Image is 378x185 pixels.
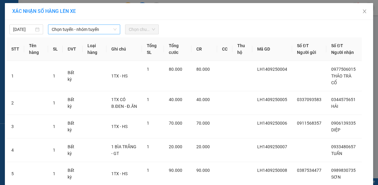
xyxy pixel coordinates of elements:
span: Số ĐT [331,43,343,48]
span: SƠN [331,175,341,179]
span: 0989830735 [331,168,356,173]
span: LH1409250005 [257,97,287,102]
span: 1TX - HS [111,171,128,176]
span: XÁC NHẬN SỐ HÀNG LÊN XE [12,8,76,14]
span: LH1409250004 [257,67,287,72]
span: 0933480657 [331,144,356,149]
span: 0977506015 [331,67,356,72]
input: 14/09/2025 [13,26,34,33]
button: Close [356,3,373,20]
span: 0337093583 [297,97,321,102]
span: 1TX - HS [111,124,128,129]
span: 0387534477 [297,168,321,173]
span: Số ĐT [297,43,309,48]
span: LH1409250008 [257,168,287,173]
span: LH1409250007 [257,144,287,149]
span: 1 [53,74,55,78]
span: down [113,28,117,31]
th: Thu hộ [232,37,252,61]
span: Người nhận [331,50,354,55]
th: Loại hàng [83,37,106,61]
span: 90.000 [196,168,210,173]
span: 1 [147,67,149,72]
th: Tên hàng [24,37,48,61]
th: Ghi chú [106,37,142,61]
span: 1 [53,100,55,105]
span: Người gửi [297,50,316,55]
span: LH1409250006 [257,121,287,126]
span: Chọn chuyến [129,25,155,34]
span: THẢO TRÀ CỔ [331,74,351,85]
span: close [362,9,367,14]
span: 1 [147,97,149,102]
span: 1TX - HS [111,74,128,78]
span: HẢI [331,104,338,109]
td: Bất kỳ [63,138,83,162]
td: 3 [6,115,24,138]
td: Bất kỳ [63,91,83,115]
th: Tổng SL [142,37,164,61]
span: 20.000 [196,144,210,149]
td: 1 [6,61,24,91]
span: 1 [147,121,149,126]
span: 0906139335 [331,121,356,126]
th: STT [6,37,24,61]
span: 0344575651 [331,97,356,102]
th: SL [48,37,63,61]
span: 1 BÌA TRẮNG - GT [111,144,136,156]
td: Bất kỳ [63,115,83,138]
span: 20.000 [169,144,182,149]
span: 80.000 [196,67,210,72]
span: DIỆP [331,127,340,132]
span: 70.000 [196,121,210,126]
th: Tổng cước [164,37,191,61]
span: 40.000 [169,97,182,102]
span: 1TX CÓ B.ĐEN - Đ.ĂN [111,97,137,109]
span: 1 [53,171,55,176]
span: 1 [53,124,55,129]
span: 1 [147,168,149,173]
td: 4 [6,138,24,162]
span: 0911568357 [297,121,321,126]
span: 80.000 [169,67,182,72]
td: 2 [6,91,24,115]
th: CC [217,37,232,61]
span: Chọn tuyến - nhóm tuyến [52,25,117,34]
span: 1 [53,148,55,153]
span: 90.000 [169,168,182,173]
th: ĐVT [63,37,83,61]
td: Bất kỳ [63,61,83,91]
th: Mã GD [252,37,292,61]
span: 40.000 [196,97,210,102]
span: TUẤN [331,151,342,156]
span: 70.000 [169,121,182,126]
span: 1 [147,144,149,149]
th: CR [191,37,217,61]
